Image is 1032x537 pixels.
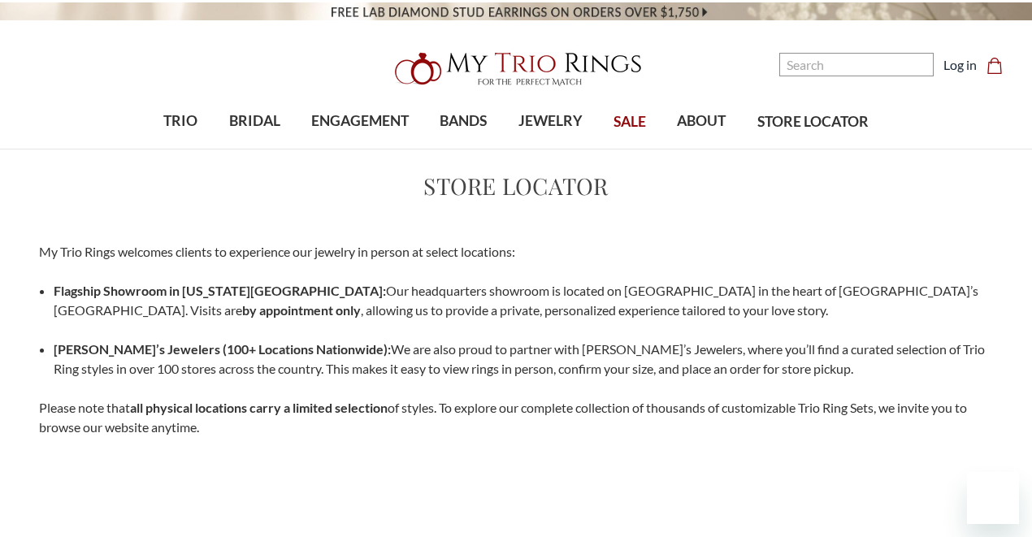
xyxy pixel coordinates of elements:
button: submenu toggle [246,148,262,149]
button: submenu toggle [455,148,471,149]
a: Log in [943,55,977,75]
button: submenu toggle [172,148,189,149]
p: My Trio Rings welcomes clients to experience our jewelry in person at select locations: [39,242,993,262]
a: SALE [598,96,661,149]
a: BANDS [424,95,502,148]
strong: by appointment only [242,302,361,318]
input: Search [779,53,934,76]
a: JEWELRY [503,95,598,148]
p: We are also proud to partner with [PERSON_NAME]’s Jewelers, where you’ll find a curated selection... [54,340,993,379]
a: TRIO [148,95,213,148]
strong: Flagship Showroom in [US_STATE][GEOGRAPHIC_DATA]: [54,283,386,298]
svg: cart.cart_preview [986,58,1003,74]
strong: [PERSON_NAME]’s Jewelers (100+ Locations Nationwide): [54,341,391,357]
span: JEWELRY [518,110,583,132]
span: SALE [614,111,646,132]
span: ENGAGEMENT [311,110,409,132]
span: TRIO [163,110,197,132]
p: Our headquarters showroom is located on [GEOGRAPHIC_DATA] in the heart of [GEOGRAPHIC_DATA]’s [GE... [54,281,993,320]
span: BRIDAL [229,110,280,132]
button: submenu toggle [693,148,709,149]
button: submenu toggle [352,148,368,149]
a: STORE LOCATOR [742,96,884,149]
span: STORE LOCATOR [757,111,869,132]
h1: Store Locator [29,169,1003,203]
span: BANDS [440,110,487,132]
img: My Trio Rings [386,43,646,95]
p: Please note that of styles. To explore our complete collection of thousands of customizable Trio ... [39,398,993,437]
a: My Trio Rings [299,43,732,95]
a: Cart with 0 items [986,55,1012,75]
iframe: Button to launch messaging window [967,472,1019,524]
a: ABOUT [661,95,741,148]
button: submenu toggle [542,148,558,149]
span: ABOUT [677,110,726,132]
strong: all physical locations carry a limited selection [130,400,388,415]
a: BRIDAL [213,95,295,148]
a: ENGAGEMENT [296,95,424,148]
